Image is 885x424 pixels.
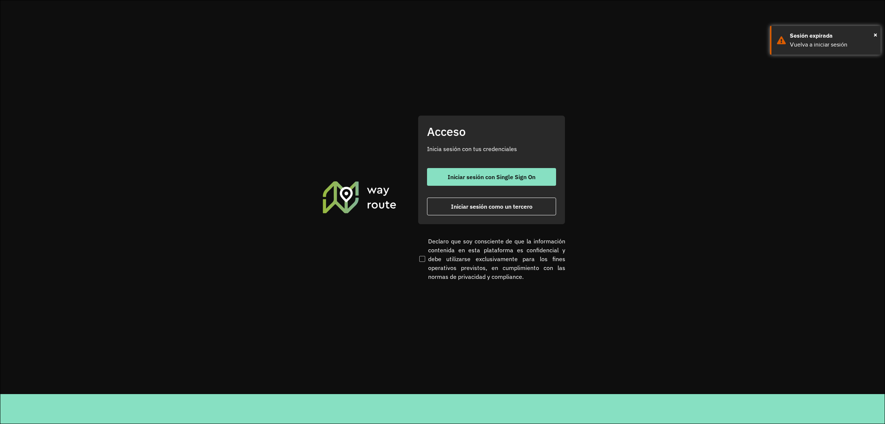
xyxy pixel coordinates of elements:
[790,40,875,49] div: Vuelva a iniciar sesión
[448,174,535,180] span: Iniciar sesión con Single Sign On
[427,124,556,139] h2: Acceso
[874,29,877,40] button: Close
[427,198,556,215] button: button
[451,204,532,209] span: Iniciar sesión como un tercero
[874,29,877,40] span: ×
[418,237,565,281] label: Declaro que soy consciente de que la información contenida en esta plataforma es confidencial y d...
[427,168,556,186] button: button
[790,31,875,40] div: Sesión expirada
[427,144,556,153] p: Inicia sesión con tus credenciales
[322,180,398,214] img: Roteirizador AmbevTech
